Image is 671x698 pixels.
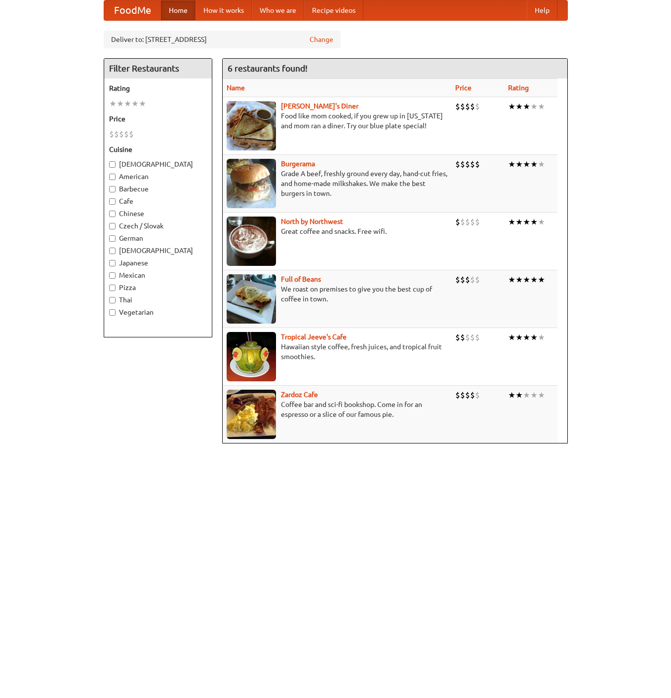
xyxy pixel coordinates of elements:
[124,129,129,140] li: $
[281,160,315,168] b: Burgerama
[227,101,276,150] img: sallys.jpg
[109,272,116,279] input: Mexican
[515,159,523,170] li: ★
[104,59,212,78] h4: Filter Restaurants
[523,390,530,401] li: ★
[252,0,304,20] a: Who we are
[455,84,472,92] a: Price
[227,111,447,131] p: Food like mom cooked, if you grew up in [US_STATE] and mom ran a diner. Try our blue plate special!
[109,129,114,140] li: $
[281,333,347,341] a: Tropical Jeeve's Cafe
[304,0,363,20] a: Recipe videos
[470,332,475,343] li: $
[538,159,545,170] li: ★
[523,274,530,285] li: ★
[508,101,515,112] li: ★
[109,114,207,124] h5: Price
[227,342,447,362] p: Hawaiian style coffee, fresh juices, and tropical fruit smoothies.
[109,145,207,154] h5: Cuisine
[515,332,523,343] li: ★
[109,248,116,254] input: [DEMOGRAPHIC_DATA]
[538,390,545,401] li: ★
[465,101,470,112] li: $
[227,400,447,419] p: Coffee bar and sci-fi bookshop. Come in for an espresso or a slice of our famous pie.
[281,218,343,225] a: North by Northwest
[104,0,161,20] a: FoodMe
[161,0,196,20] a: Home
[227,159,276,208] img: burgerama.jpg
[508,84,529,92] a: Rating
[109,161,116,168] input: [DEMOGRAPHIC_DATA]
[196,0,252,20] a: How it works
[523,332,530,343] li: ★
[538,217,545,227] li: ★
[281,391,318,399] a: Zardoz Cafe
[455,217,460,227] li: $
[104,31,341,48] div: Deliver to: [STREET_ADDRESS]
[465,274,470,285] li: $
[475,159,480,170] li: $
[475,101,480,112] li: $
[530,101,538,112] li: ★
[530,159,538,170] li: ★
[109,196,207,206] label: Cafe
[114,129,119,140] li: $
[281,102,358,110] a: [PERSON_NAME]'s Diner
[508,332,515,343] li: ★
[109,309,116,316] input: Vegetarian
[109,307,207,317] label: Vegetarian
[109,283,207,293] label: Pizza
[109,295,207,305] label: Thai
[227,284,447,304] p: We roast on premises to give you the best cup of coffee in town.
[470,274,475,285] li: $
[475,332,480,343] li: $
[117,98,124,109] li: ★
[538,274,545,285] li: ★
[527,0,557,20] a: Help
[109,297,116,303] input: Thai
[475,217,480,227] li: $
[139,98,146,109] li: ★
[228,64,308,73] ng-pluralize: 6 restaurants found!
[470,159,475,170] li: $
[109,211,116,217] input: Chinese
[227,332,276,381] img: jeeves.jpg
[227,169,447,198] p: Grade A beef, freshly ground every day, hand-cut fries, and home-made milkshakes. We make the bes...
[523,101,530,112] li: ★
[530,217,538,227] li: ★
[109,184,207,194] label: Barbecue
[530,274,538,285] li: ★
[109,270,207,280] label: Mexican
[523,217,530,227] li: ★
[109,83,207,93] h5: Rating
[109,186,116,192] input: Barbecue
[465,332,470,343] li: $
[515,390,523,401] li: ★
[538,332,545,343] li: ★
[109,285,116,291] input: Pizza
[460,159,465,170] li: $
[227,84,245,92] a: Name
[523,159,530,170] li: ★
[530,332,538,343] li: ★
[455,101,460,112] li: $
[508,390,515,401] li: ★
[460,101,465,112] li: $
[470,217,475,227] li: $
[109,221,207,231] label: Czech / Slovak
[455,390,460,401] li: $
[460,390,465,401] li: $
[508,159,515,170] li: ★
[475,274,480,285] li: $
[281,275,321,283] a: Full of Beans
[465,159,470,170] li: $
[109,159,207,169] label: [DEMOGRAPHIC_DATA]
[515,274,523,285] li: ★
[455,159,460,170] li: $
[508,217,515,227] li: ★
[109,233,207,243] label: German
[460,332,465,343] li: $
